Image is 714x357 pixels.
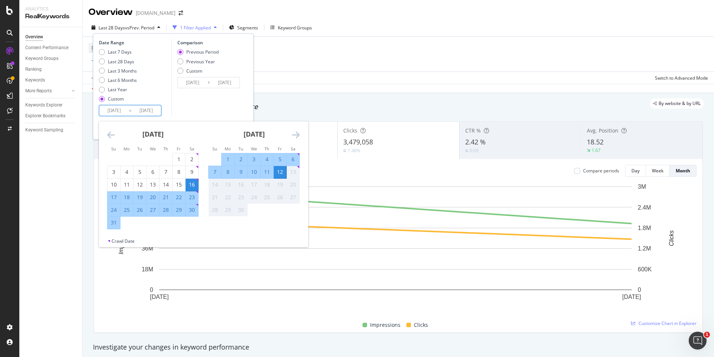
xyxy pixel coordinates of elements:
[264,146,269,152] small: Th
[99,96,137,102] div: Custom
[173,156,185,163] div: 1
[676,168,690,174] div: Month
[704,332,710,338] span: 1
[120,166,134,178] td: Choose Monday, August 4, 2025 as your check-in date. It’s available.
[222,206,234,214] div: 29
[160,204,173,216] td: Selected. Thursday, August 28, 2025
[142,130,164,138] strong: [DATE]
[25,76,45,84] div: Keywords
[108,68,137,74] div: Last 3 Months
[177,39,242,46] div: Comparison
[107,178,120,191] td: Choose Sunday, August 10, 2025 as your check-in date. It’s available.
[25,101,77,109] a: Keywords Explorer
[343,137,373,146] span: 3,479,058
[222,194,234,201] div: 22
[465,127,481,134] span: CTR %
[99,68,137,74] div: Last 3 Months
[134,191,147,204] td: Selected. Tuesday, August 19, 2025
[248,166,261,178] td: Selected. Wednesday, September 10, 2025
[177,146,181,152] small: Fr
[136,9,176,17] div: [DOMAIN_NAME]
[248,194,260,201] div: 24
[261,153,274,166] td: Selected. Thursday, September 4, 2025
[173,178,186,191] td: Choose Friday, August 15, 2025 as your check-in date. It’s available.
[25,33,43,41] div: Overview
[134,168,146,176] div: 5
[274,194,286,201] div: 26
[147,168,159,176] div: 6
[261,194,273,201] div: 25
[212,146,217,152] small: Su
[150,146,156,152] small: We
[25,112,77,120] a: Explorer Bookmarks
[631,168,640,174] div: Day
[25,87,70,95] a: More Reports
[587,127,618,134] span: Avg. Position
[209,204,222,216] td: Not available. Sunday, September 28, 2025
[639,320,697,326] span: Customize Chart in Explorer
[261,178,274,191] td: Not available. Thursday, September 18, 2025
[278,25,312,31] div: Keyword Groups
[261,168,273,176] div: 11
[470,147,479,154] div: 0.09
[287,191,300,204] td: Not available. Saturday, September 27, 2025
[659,101,701,106] span: By website & by URL
[25,55,77,63] a: Keyword Groups
[123,146,130,152] small: Mo
[291,146,295,152] small: Sa
[112,238,135,244] div: Crawl Date
[235,156,247,163] div: 2
[120,206,133,214] div: 25
[120,191,134,204] td: Selected. Monday, August 18, 2025
[25,76,77,84] a: Keywords
[177,58,219,65] div: Previous Year
[147,166,160,178] td: Choose Wednesday, August 6, 2025 as your check-in date. It’s available.
[108,86,127,93] div: Last Year
[150,294,168,300] text: [DATE]
[652,72,708,84] button: Switch to Advanced Mode
[287,153,300,166] td: Selected. Saturday, September 6, 2025
[222,178,235,191] td: Not available. Monday, September 15, 2025
[107,181,120,188] div: 10
[209,166,222,178] td: Selected. Sunday, September 7, 2025
[274,153,287,166] td: Selected. Friday, September 5, 2025
[186,204,199,216] td: Selected. Saturday, August 30, 2025
[107,206,120,214] div: 24
[147,206,159,214] div: 27
[25,112,65,120] div: Explorer Bookmarks
[107,194,120,201] div: 17
[89,72,110,84] button: Apply
[111,146,116,152] small: Su
[222,191,235,204] td: Not available. Monday, September 22, 2025
[235,178,248,191] td: Not available. Tuesday, September 16, 2025
[638,204,651,210] text: 2.4M
[108,77,137,83] div: Last 6 Months
[287,156,299,163] div: 6
[120,168,133,176] div: 4
[91,45,106,51] span: Device
[668,230,675,246] text: Clicks
[248,191,261,204] td: Not available. Wednesday, September 24, 2025
[655,75,708,81] div: Switch to Advanced Mode
[244,130,265,138] strong: [DATE]
[150,287,153,293] text: 0
[587,137,604,146] span: 18.52
[25,66,77,73] a: Ranking
[186,191,199,204] td: Selected. Saturday, August 23, 2025
[125,25,154,31] span: vs Prev. Period
[186,68,202,74] div: Custom
[170,22,220,34] button: 1 Filter Applied
[222,166,235,178] td: Selected. Monday, September 8, 2025
[638,245,651,252] text: 1.2M
[235,191,248,204] td: Not available. Tuesday, September 23, 2025
[134,204,147,216] td: Selected. Tuesday, August 26, 2025
[650,98,704,109] div: legacy label
[638,287,641,293] text: 0
[190,146,194,152] small: Sa
[465,150,468,152] img: Equal
[107,168,120,176] div: 3
[147,181,159,188] div: 13
[107,204,120,216] td: Selected. Sunday, August 24, 2025
[25,44,77,52] a: Content Performance
[173,181,185,188] div: 15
